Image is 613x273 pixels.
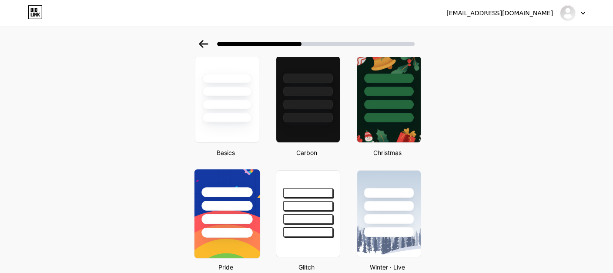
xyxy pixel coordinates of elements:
[354,263,421,272] div: Winter · Live
[273,148,340,157] div: Carbon
[273,263,340,272] div: Glitch
[194,169,259,258] img: pride-mobile.png
[354,148,421,157] div: Christmas
[192,148,259,157] div: Basics
[559,5,576,21] img: feliciaiancu
[446,9,553,18] div: [EMAIL_ADDRESS][DOMAIN_NAME]
[192,263,259,272] div: Pride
